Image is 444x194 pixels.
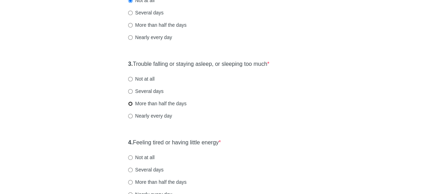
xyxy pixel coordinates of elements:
input: Not at all [128,155,133,160]
label: Several days [128,9,164,16]
input: Several days [128,89,133,94]
label: More than half the days [128,100,186,107]
input: Nearly every day [128,35,133,40]
label: More than half the days [128,179,186,186]
input: More than half the days [128,101,133,106]
input: More than half the days [128,180,133,184]
label: Nearly every day [128,112,172,119]
label: Nearly every day [128,34,172,41]
input: More than half the days [128,23,133,27]
input: Not at all [128,77,133,81]
label: Trouble falling or staying asleep, or sleeping too much [128,60,269,68]
label: More than half the days [128,21,186,29]
strong: 3. [128,61,133,67]
label: Not at all [128,75,154,82]
label: Several days [128,166,164,173]
input: Nearly every day [128,114,133,118]
label: Feeling tired or having little energy [128,139,221,147]
input: Several days [128,168,133,172]
label: Several days [128,88,164,95]
label: Not at all [128,154,154,161]
input: Several days [128,11,133,15]
strong: 4. [128,139,133,145]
